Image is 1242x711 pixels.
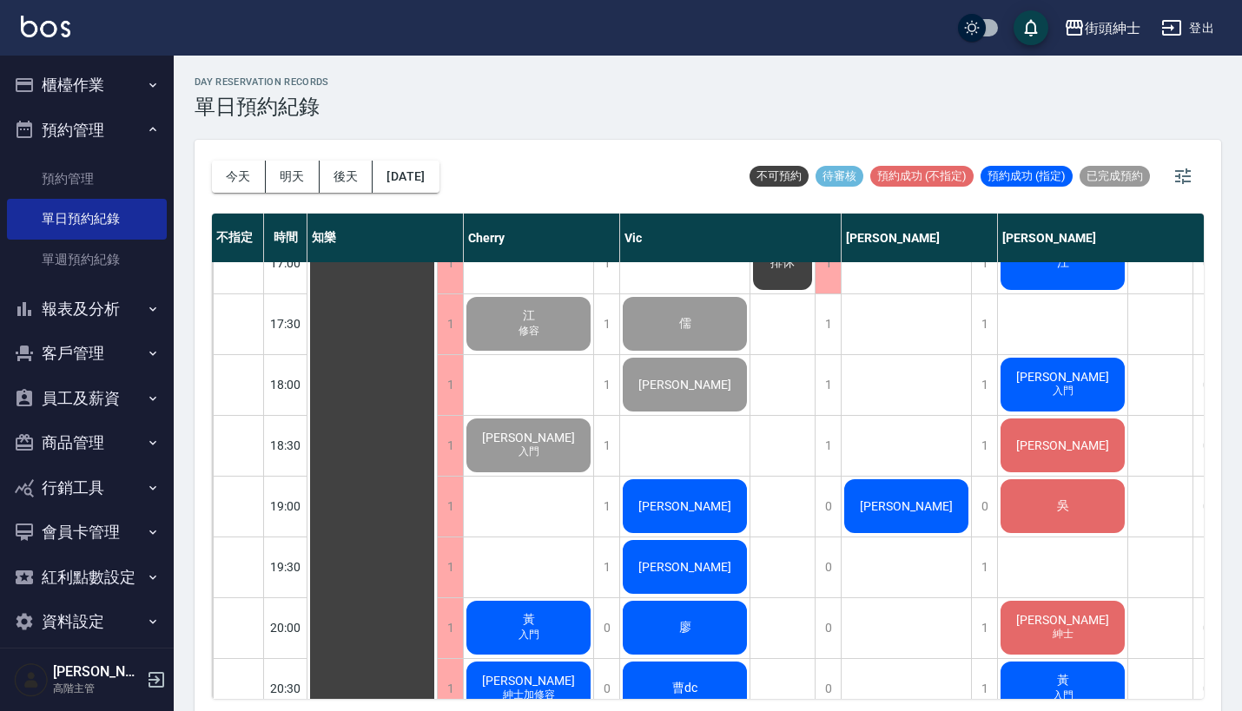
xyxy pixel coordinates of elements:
div: 18:30 [264,415,307,476]
span: 江 [1054,255,1073,271]
button: [DATE] [373,161,439,193]
div: 街頭紳士 [1085,17,1140,39]
button: 員工及薪資 [7,376,167,421]
div: 1 [593,416,619,476]
div: 0 [815,477,841,537]
div: 1 [437,477,463,537]
div: 1 [815,294,841,354]
div: 1 [971,294,997,354]
div: 1 [815,416,841,476]
span: 入門 [515,628,543,642]
button: 客戶管理 [7,331,167,376]
button: 今天 [212,161,266,193]
img: Logo [21,16,70,37]
button: 行銷工具 [7,465,167,510]
div: [PERSON_NAME] [842,214,998,262]
div: 1 [971,355,997,415]
div: 1 [437,537,463,597]
a: 單日預約紀錄 [7,199,167,239]
div: 1 [971,598,997,658]
span: 修容 [515,324,543,339]
span: [PERSON_NAME] [479,674,578,688]
span: 預約成功 (不指定) [870,168,974,184]
span: 廖 [676,620,695,635]
button: 登出 [1154,12,1221,44]
div: Vic [620,214,842,262]
button: 後天 [320,161,373,193]
div: 0 [815,598,841,658]
span: 已完成預約 [1080,168,1150,184]
div: 1 [971,416,997,476]
div: 17:00 [264,233,307,293]
span: 黃 [1054,673,1073,688]
span: 江 [519,308,538,324]
div: 不指定 [212,214,264,262]
button: 預約管理 [7,108,167,153]
span: [PERSON_NAME] [635,560,735,574]
span: [PERSON_NAME] [635,378,735,392]
div: 時間 [264,214,307,262]
div: 1 [971,234,997,293]
button: 紅利點數設定 [7,555,167,600]
div: 17:30 [264,293,307,354]
span: [PERSON_NAME] [479,431,578,444]
p: 高階主管 [53,681,142,696]
button: 報表及分析 [7,286,167,332]
span: 紳士加修容 [499,688,558,702]
span: 黃 [519,612,538,628]
div: 19:30 [264,537,307,597]
div: 1 [971,537,997,597]
div: 1 [437,355,463,415]
div: 1 [593,537,619,597]
span: 待審核 [816,168,863,184]
div: 18:00 [264,354,307,415]
div: 0 [971,477,997,537]
div: 20:00 [264,597,307,658]
span: 吳 [1054,498,1073,514]
div: 0 [815,537,841,597]
button: 明天 [266,161,320,193]
div: 1 [593,355,619,415]
a: 預約管理 [7,159,167,199]
span: 不可預約 [750,168,809,184]
div: [PERSON_NAME] [998,214,1219,262]
div: Cherry [464,214,620,262]
h5: [PERSON_NAME] [53,663,142,681]
div: 1 [815,355,841,415]
span: [PERSON_NAME] [1013,370,1113,384]
span: [PERSON_NAME] [635,499,735,513]
button: 櫃檯作業 [7,63,167,108]
span: 預約成功 (指定) [981,168,1073,184]
div: 知樂 [307,214,464,262]
div: 0 [593,598,619,658]
button: 商品管理 [7,420,167,465]
div: 1 [815,234,841,293]
div: 1 [437,294,463,354]
span: [PERSON_NAME] [1013,613,1113,627]
h3: 單日預約紀錄 [195,95,329,119]
span: 入門 [1049,688,1077,703]
div: 1 [437,234,463,293]
img: Person [14,662,49,697]
button: 資料設定 [7,599,167,644]
span: 入門 [1049,384,1077,398]
div: 1 [593,294,619,354]
div: 1 [593,234,619,293]
span: 排休 [767,255,798,271]
div: 1 [437,598,463,658]
h2: day Reservation records [195,76,329,88]
span: 紳士 [1049,627,1077,642]
div: 1 [593,477,619,537]
span: [PERSON_NAME] [856,499,956,513]
span: 曹dc [669,681,701,696]
button: 街頭紳士 [1057,10,1147,46]
button: 會員卡管理 [7,510,167,555]
div: 19:00 [264,476,307,537]
a: 單週預約紀錄 [7,240,167,280]
button: save [1014,10,1048,45]
span: 入門 [515,444,543,459]
div: 1 [437,416,463,476]
span: 儒 [676,316,695,332]
span: [PERSON_NAME] [1013,438,1113,452]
